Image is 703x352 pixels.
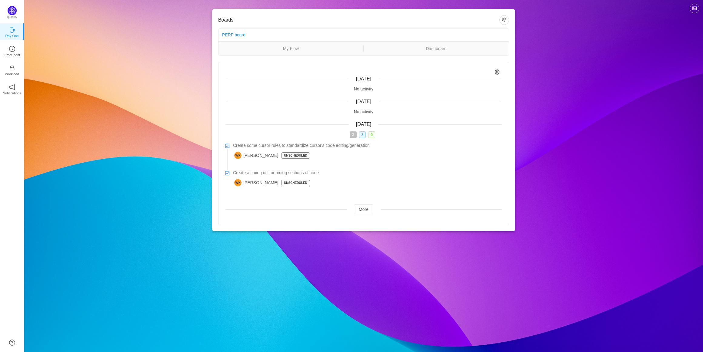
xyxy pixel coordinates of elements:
a: Dashboard [364,45,509,52]
i: icon: coffee [9,27,15,33]
a: icon: question-circle [9,340,15,346]
button: icon: setting [499,15,509,25]
span: 3 [359,131,366,138]
a: icon: inboxWorkload [9,67,15,73]
span: 3 [350,131,357,138]
a: icon: clock-circleTimeSpent [9,48,15,54]
div: No activity [226,86,501,92]
span: [PERSON_NAME] [234,152,278,159]
img: WK [234,152,242,159]
a: PERF board [222,32,245,37]
button: icon: picture [690,4,699,13]
p: Day One [5,33,18,39]
span: Create a timing util for timing sections of code [233,170,319,176]
img: Quantify [8,6,17,15]
span: 0 [368,131,375,138]
a: Create some cursor rules to standardize cursor's code editing/generation [233,142,501,149]
span: [DATE] [356,122,371,127]
span: [DATE] [356,76,371,81]
i: icon: setting [495,69,500,75]
span: Create some cursor rules to standardize cursor's code editing/generation [233,142,370,149]
button: More [354,205,373,214]
p: Notifications [3,90,21,96]
a: My Flow [218,45,363,52]
i: icon: clock-circle [9,46,15,52]
span: [DATE] [356,99,371,104]
span: [PERSON_NAME] [234,179,278,186]
h3: Boards [218,17,499,23]
p: Unscheduled [282,180,310,186]
img: WK [234,179,242,186]
div: No activity [226,109,501,115]
a: Create a timing util for timing sections of code [233,170,501,176]
p: TimeSpent [4,52,20,58]
p: Unscheduled [282,153,310,158]
a: icon: coffeeDay One [9,29,15,35]
i: icon: notification [9,84,15,90]
p: Workload [5,71,19,77]
p: Quantify [7,15,17,19]
i: icon: inbox [9,65,15,71]
a: icon: notificationNotifications [9,86,15,92]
